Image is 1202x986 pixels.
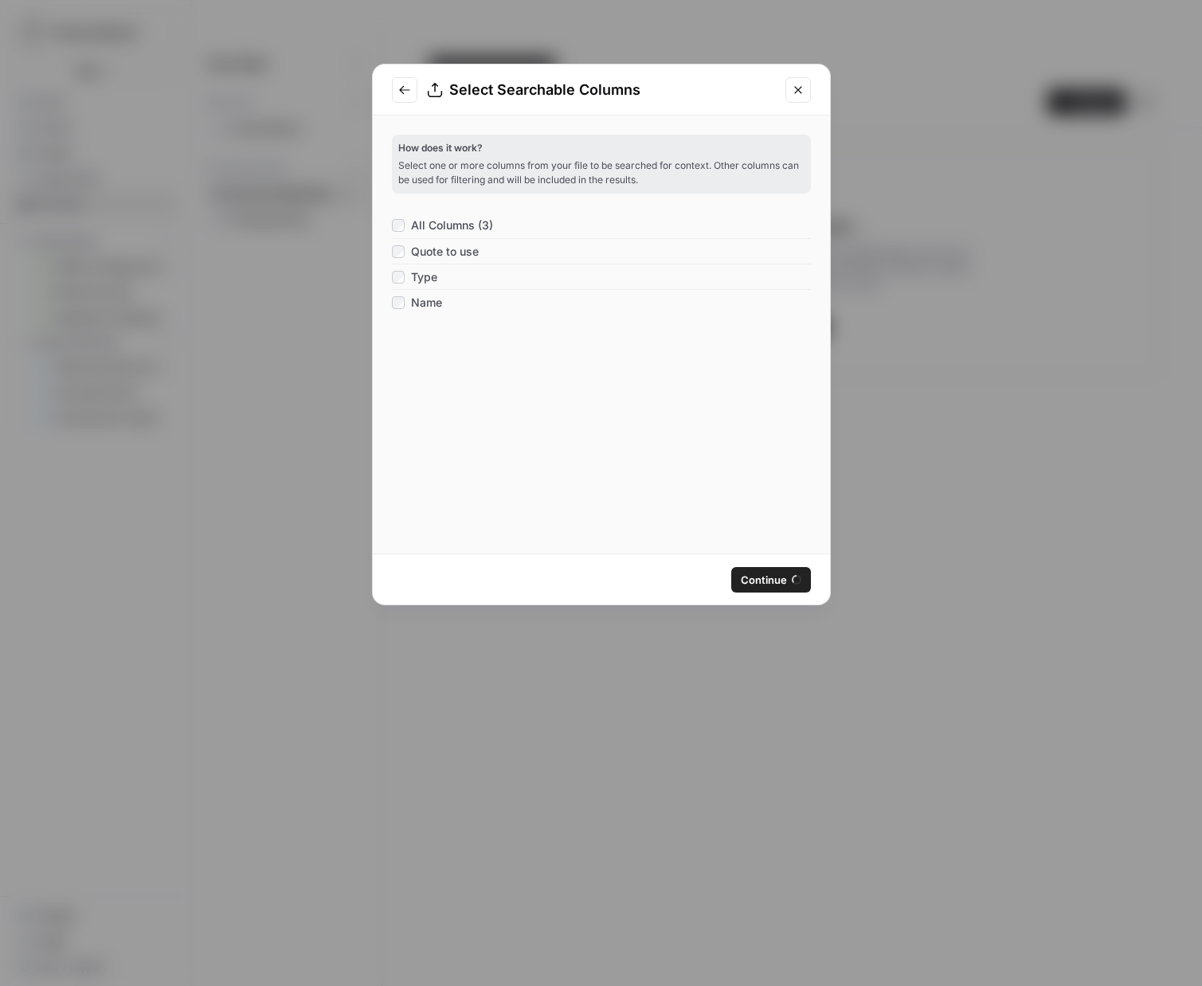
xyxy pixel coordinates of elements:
button: Go to previous step [392,77,417,103]
span: Quote to use [411,244,479,260]
p: Select one or more columns from your file to be searched for context. Other columns can be used f... [398,158,805,187]
input: All Columns (3) [392,219,405,232]
span: Type [411,269,437,285]
input: Quote to use [392,245,405,258]
button: Close modal [785,77,811,103]
div: Select Searchable Columns [427,79,776,101]
span: Name [411,295,442,311]
button: Continue [731,567,811,593]
span: Continue [741,572,787,588]
p: How does it work? [398,141,805,155]
span: All Columns (3) [411,217,493,233]
input: Type [392,271,405,284]
input: Name [392,296,405,309]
